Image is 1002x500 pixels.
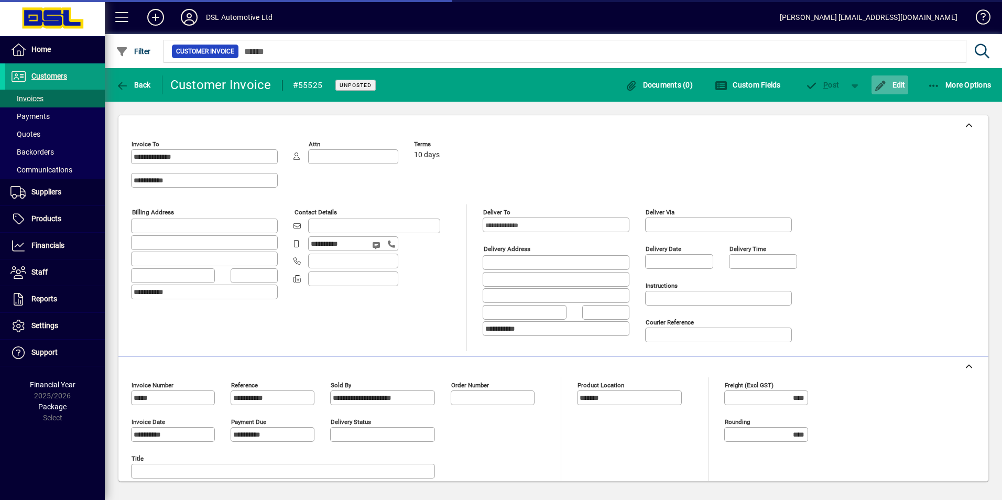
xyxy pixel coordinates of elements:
span: Custom Fields [715,81,781,89]
mat-label: Instructions [646,282,678,289]
span: Backorders [10,148,54,156]
button: Filter [113,42,154,61]
div: Customer Invoice [170,77,271,93]
span: 10 days [414,151,440,159]
span: Staff [31,268,48,276]
span: More Options [928,81,992,89]
span: Back [116,81,151,89]
mat-label: Payment due [231,418,266,426]
button: Post [800,75,845,94]
a: Communications [5,161,105,179]
span: Payments [10,112,50,121]
a: Knowledge Base [968,2,989,36]
span: Terms [414,141,477,148]
mat-label: Deliver via [646,209,674,216]
mat-label: Invoice date [132,418,165,426]
mat-label: Invoice To [132,140,159,148]
span: Package [38,403,67,411]
span: Filter [116,47,151,56]
mat-label: Delivery date [646,245,681,253]
button: Send SMS [365,233,390,258]
button: Profile [172,8,206,27]
a: Financials [5,233,105,259]
button: Documents (0) [622,75,695,94]
span: Customers [31,72,67,80]
span: Reports [31,295,57,303]
mat-label: Sold by [331,382,351,389]
span: P [823,81,828,89]
button: Edit [872,75,908,94]
mat-label: Freight (excl GST) [725,382,774,389]
div: #55525 [293,77,323,94]
mat-label: Title [132,455,144,462]
a: Backorders [5,143,105,161]
app-page-header-button: Back [105,75,162,94]
span: Unposted [340,82,372,89]
mat-label: Order number [451,382,489,389]
span: Communications [10,166,72,174]
span: Edit [874,81,906,89]
mat-label: Product location [578,382,624,389]
a: Quotes [5,125,105,143]
a: Settings [5,313,105,339]
button: Add [139,8,172,27]
a: Support [5,340,105,366]
span: Documents (0) [625,81,693,89]
a: Products [5,206,105,232]
mat-label: Delivery status [331,418,371,426]
mat-label: Deliver To [483,209,510,216]
button: Back [113,75,154,94]
span: Settings [31,321,58,330]
button: Custom Fields [712,75,783,94]
mat-label: Reference [231,382,258,389]
span: ost [805,81,840,89]
a: Home [5,37,105,63]
button: More Options [925,75,994,94]
span: Financials [31,241,64,249]
span: Quotes [10,130,40,138]
a: Reports [5,286,105,312]
span: Home [31,45,51,53]
div: [PERSON_NAME] [EMAIL_ADDRESS][DOMAIN_NAME] [780,9,957,26]
span: Financial Year [30,381,75,389]
a: Invoices [5,90,105,107]
mat-label: Delivery time [729,245,766,253]
mat-label: Rounding [725,418,750,426]
mat-label: Invoice number [132,382,173,389]
a: Payments [5,107,105,125]
mat-label: Courier Reference [646,319,694,326]
span: Support [31,348,58,356]
a: Suppliers [5,179,105,205]
span: Products [31,214,61,223]
span: Suppliers [31,188,61,196]
a: Staff [5,259,105,286]
span: Invoices [10,94,43,103]
mat-label: Attn [309,140,320,148]
span: Customer Invoice [176,46,234,57]
div: DSL Automotive Ltd [206,9,273,26]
